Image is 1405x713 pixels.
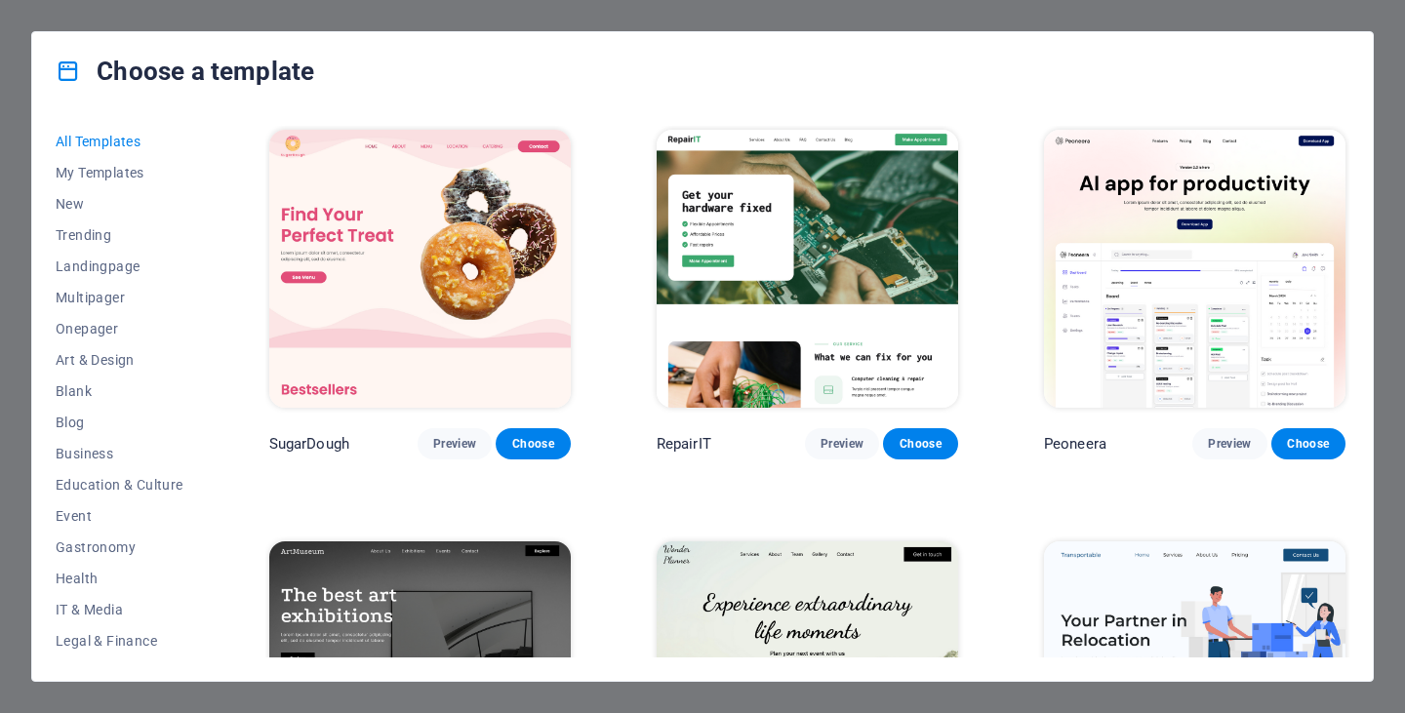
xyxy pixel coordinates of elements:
[56,352,183,368] span: Art & Design
[56,407,183,438] button: Blog
[56,227,183,243] span: Trending
[56,165,183,180] span: My Templates
[56,134,183,149] span: All Templates
[56,469,183,500] button: Education & Culture
[433,436,476,452] span: Preview
[56,56,314,87] h4: Choose a template
[56,571,183,586] span: Health
[56,196,183,212] span: New
[657,434,711,454] p: RepairIT
[56,376,183,407] button: Blank
[56,438,183,469] button: Business
[1287,436,1330,452] span: Choose
[56,321,183,337] span: Onepager
[56,508,183,524] span: Event
[56,157,183,188] button: My Templates
[56,563,183,594] button: Health
[56,602,183,617] span: IT & Media
[1271,428,1345,459] button: Choose
[56,188,183,219] button: New
[657,130,958,408] img: RepairIT
[56,532,183,563] button: Gastronomy
[56,594,183,625] button: IT & Media
[805,428,879,459] button: Preview
[1208,436,1251,452] span: Preview
[56,383,183,399] span: Blank
[56,477,183,493] span: Education & Culture
[1044,130,1345,408] img: Peoneera
[56,539,183,555] span: Gastronomy
[56,290,183,305] span: Multipager
[56,258,183,274] span: Landingpage
[56,625,183,656] button: Legal & Finance
[269,130,571,408] img: SugarDough
[56,313,183,344] button: Onepager
[511,436,554,452] span: Choose
[418,428,492,459] button: Preview
[56,219,183,251] button: Trending
[56,446,183,461] span: Business
[821,436,863,452] span: Preview
[496,428,570,459] button: Choose
[1044,434,1106,454] p: Peoneera
[56,633,183,649] span: Legal & Finance
[883,428,957,459] button: Choose
[56,126,183,157] button: All Templates
[56,344,183,376] button: Art & Design
[56,656,183,688] button: Non-Profit
[56,415,183,430] span: Blog
[1192,428,1266,459] button: Preview
[269,434,349,454] p: SugarDough
[899,436,942,452] span: Choose
[56,500,183,532] button: Event
[56,282,183,313] button: Multipager
[56,251,183,282] button: Landingpage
